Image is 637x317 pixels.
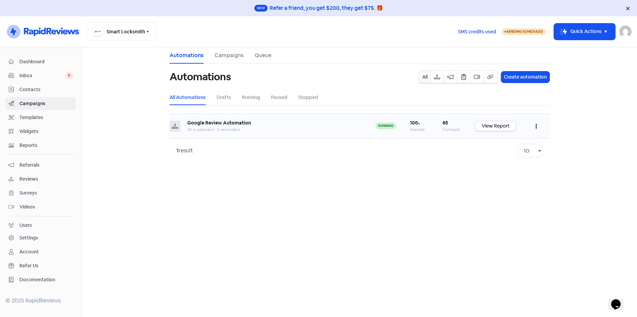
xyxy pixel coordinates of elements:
span: Sending Scheduled [507,29,543,34]
a: Campaigns [214,51,244,60]
span: Documentation [19,276,73,283]
b: 100 [410,120,420,126]
span: New [254,5,268,12]
a: Reports [5,139,76,152]
button: Quick Actions [554,23,615,40]
a: Automations [170,51,204,60]
span: SMS credits used [458,28,496,35]
span: Reviews [19,176,73,183]
h1: Automations [170,66,231,88]
a: Referrals [5,159,76,171]
a: Dashboard [5,55,76,68]
span: Campaigns [19,100,73,107]
a: Refer Us [5,260,76,272]
a: Running [242,94,260,101]
a: SMS credits used [452,28,502,35]
div: result [176,147,193,155]
span: Dashboard [19,58,73,65]
a: Inbox 0 [5,69,76,82]
div: Settings [19,234,38,241]
b: 65 [443,120,448,126]
span: Contacts [19,86,73,93]
a: Sending Scheduled [502,28,546,36]
a: Reviews [5,173,76,185]
a: Campaigns [5,97,76,110]
span: Videos [19,203,73,211]
div: Contacts [443,127,462,133]
div: Account [19,248,39,255]
span: % [418,122,420,125]
button: Create automation [501,71,550,83]
strong: 1 [176,147,179,154]
a: Settings [5,232,76,244]
div: All customers • 5 reminders [187,127,362,133]
a: Users [5,219,76,232]
span: Inbox [19,72,65,79]
a: Surveys [5,187,76,199]
a: View Report [475,121,516,131]
a: Drafts [217,94,231,101]
span: Refer Us [19,262,73,269]
a: Queue [255,51,271,60]
a: Videos [5,201,76,213]
iframe: chat widget [608,290,630,310]
span: Templates [19,114,73,121]
a: Account [5,246,76,258]
button: Smart Locksmith [87,22,156,41]
a: Widgets [5,125,76,138]
a: Contacts [5,83,76,96]
a: Templates [5,111,76,124]
span: Reports [19,142,73,149]
span: Referrals [19,162,73,169]
img: User [619,26,632,38]
span: 0 [65,72,73,79]
b: Google Review Automation [187,120,251,126]
a: Documentation [5,273,76,286]
a: Stopped [298,94,318,101]
div: Started [410,127,429,133]
div: Users [19,222,32,229]
span: Widgets [19,128,73,135]
a: All Automations [170,94,206,101]
a: Paused [271,94,287,101]
span: running [376,122,396,129]
span: Surveys [19,189,73,197]
div: Refer a friend, you get $200, they get $75. 🎁 [270,4,383,12]
div: © 2025 RapidReviews [5,297,76,305]
button: All [419,71,431,83]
